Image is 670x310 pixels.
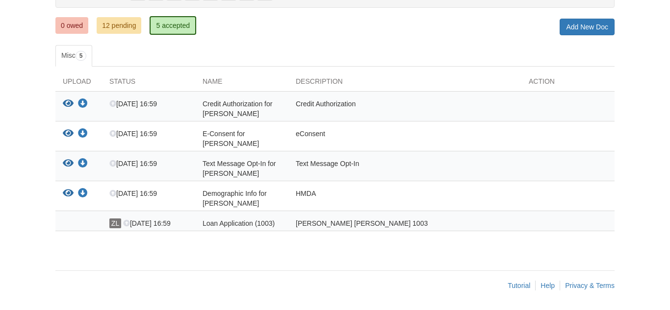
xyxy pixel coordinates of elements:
[109,100,157,108] span: [DATE] 16:59
[63,159,74,169] button: View Text Message Opt-In for Patrick Laray Williams Jr
[102,76,195,91] div: Status
[288,129,521,148] div: eConsent
[288,76,521,91] div: Description
[78,190,88,198] a: Download Demographic Info for Patrick Laray Williams Jr
[97,17,141,34] a: 12 pending
[109,190,157,197] span: [DATE] 16:59
[195,76,288,91] div: Name
[541,282,555,289] a: Help
[63,99,74,109] button: View Credit Authorization for Patrick Williams
[203,190,267,207] span: Demographic Info for [PERSON_NAME]
[109,130,157,138] span: [DATE] 16:59
[55,17,88,34] a: 0 owed
[55,45,92,67] a: Misc
[78,130,88,138] a: Download E-Consent for Patrick Williams
[63,129,74,139] button: View E-Consent for Patrick Williams
[150,16,196,35] a: 5 accepted
[109,218,121,228] span: ZL
[203,130,259,147] span: E-Consent for [PERSON_NAME]
[123,219,171,227] span: [DATE] 16:59
[109,160,157,167] span: [DATE] 16:59
[560,19,615,35] a: Add New Doc
[63,189,74,199] button: View Demographic Info for Patrick Laray Williams Jr
[288,159,521,178] div: Text Message Opt-In
[288,99,521,119] div: Credit Authorization
[288,189,521,208] div: HMDA
[521,76,615,91] div: Action
[565,282,615,289] a: Privacy & Terms
[76,51,87,61] span: 5
[78,160,88,168] a: Download Text Message Opt-In for Patrick Laray Williams Jr
[508,282,530,289] a: Tutorial
[203,100,272,118] span: Credit Authorization for [PERSON_NAME]
[203,160,276,177] span: Text Message Opt-In for [PERSON_NAME]
[203,219,275,227] span: Loan Application (1003)
[55,76,102,91] div: Upload
[288,218,521,228] div: [PERSON_NAME] [PERSON_NAME] 1003
[78,100,88,108] a: Download Credit Authorization for Patrick Williams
